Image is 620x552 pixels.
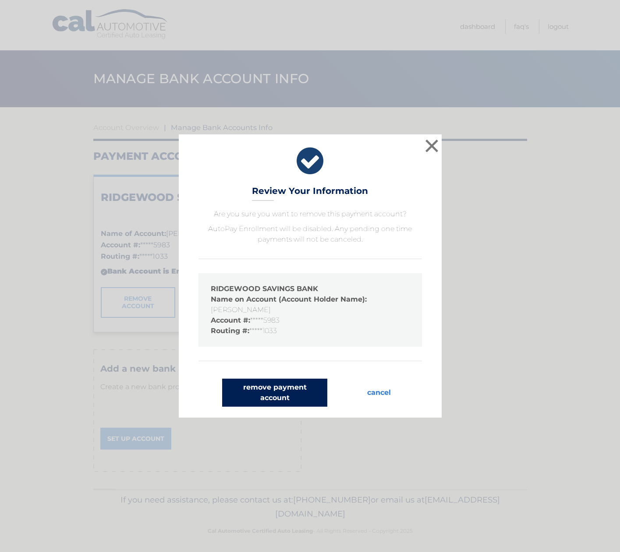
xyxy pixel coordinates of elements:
[198,224,422,245] p: AutoPay Enrollment will be disabled. Any pending one time payments will not be canceled.
[423,137,441,155] button: ×
[222,379,327,407] button: remove payment account
[211,316,250,324] strong: Account #:
[211,327,249,335] strong: Routing #:
[211,294,410,315] li: [PERSON_NAME]
[198,209,422,219] p: Are you sure you want to remove this payment account?
[252,186,368,201] h3: Review Your Information
[360,379,398,407] button: cancel
[211,295,367,303] strong: Name on Account (Account Holder Name):
[211,285,318,293] strong: RIDGEWOOD SAVINGS BANK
